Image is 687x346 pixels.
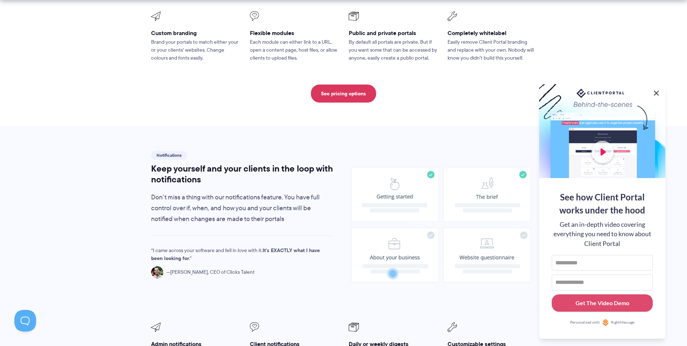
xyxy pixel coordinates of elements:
[166,268,255,276] span: [PERSON_NAME], CEO of Clicks Talent
[250,38,339,62] p: Each module can either link to a URL, open a content page, host files, or allow clients to upload...
[552,294,653,312] button: Get The Video Demo
[311,85,376,103] a: See pricing options
[576,299,629,307] div: Get The Video Demo
[602,319,609,326] img: Personalized with RightMessage
[151,38,240,62] p: Brand your portals to match either your or your clients’ websites. Change colours and fonts easily.
[151,247,321,263] p: I came across your software and fell in love with it.
[14,310,36,332] iframe: Toggle Customer Support
[151,192,333,225] p: Don’t miss a thing with our notifications feature. You have full control over if, when, and how y...
[151,29,240,37] h3: Custom branding
[448,38,536,62] p: Easily remove Client Portal branding and replace with your own. Nobody will know you didn’t build...
[349,29,437,37] h3: Public and private portals
[570,320,600,325] span: Personalized with
[151,246,320,262] strong: It's EXACTLY what I have been looking for.
[349,38,437,62] p: By default all portals are private. But if you want some that can be accessed by anyone, easily c...
[552,220,653,248] div: Get an in-depth video covering everything you need to know about Client Portal
[151,151,187,160] span: Notifications
[552,319,653,326] a: Personalized withRightMessage
[552,191,653,217] div: See how Client Portal works under the hood
[250,29,339,37] h3: Flexible modules
[611,320,634,325] span: RightMessage
[151,163,333,185] h2: Keep yourself and your clients in the loop with notifications
[448,29,536,37] h3: Completely whitelabel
